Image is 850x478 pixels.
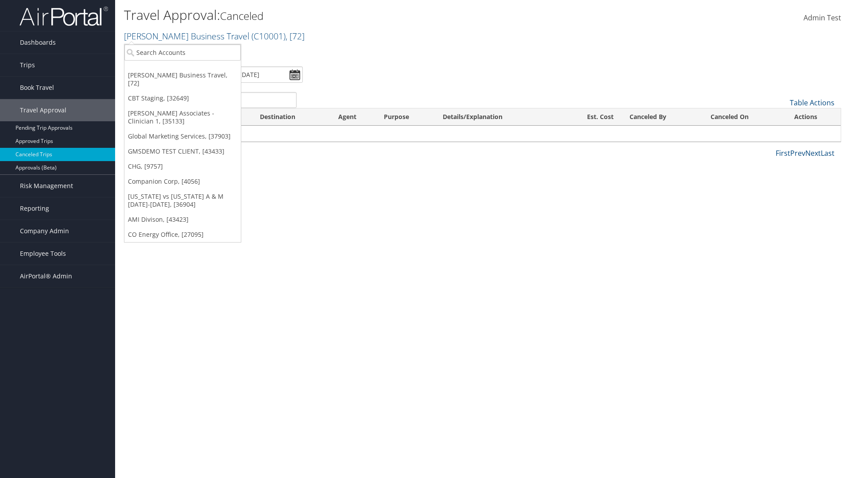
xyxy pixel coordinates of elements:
[124,189,241,212] a: [US_STATE] vs [US_STATE] A & M [DATE]-[DATE], [36904]
[20,197,49,220] span: Reporting
[124,126,841,142] td: No data available in table
[124,129,241,144] a: Global Marketing Services, [37903]
[124,91,241,106] a: CBT Staging, [32649]
[124,212,241,227] a: AMI Divison, [43423]
[330,108,376,126] th: Agent
[435,108,560,126] th: Details/Explanation
[220,8,263,23] small: Canceled
[124,174,241,189] a: Companion Corp, [4056]
[20,220,69,242] span: Company Admin
[20,99,66,121] span: Travel Approval
[804,13,841,23] span: Admin Test
[776,148,790,158] a: First
[124,68,241,91] a: [PERSON_NAME] Business Travel, [72]
[286,30,305,42] span: , [ 72 ]
[790,148,805,158] a: Prev
[20,243,66,265] span: Employee Tools
[805,148,821,158] a: Next
[20,54,35,76] span: Trips
[804,4,841,32] a: Admin Test
[124,144,241,159] a: GMSDEMO TEST CLIENT, [43433]
[376,108,435,126] th: Purpose
[20,31,56,54] span: Dashboards
[560,108,622,126] th: Est. Cost: activate to sort column ascending
[19,6,108,27] img: airportal-logo.png
[20,175,73,197] span: Risk Management
[622,108,703,126] th: Canceled By: activate to sort column ascending
[210,66,303,83] input: [DATE] - [DATE]
[124,106,241,129] a: [PERSON_NAME] Associates - Clinician 1, [35133]
[20,77,54,99] span: Book Travel
[790,98,835,108] a: Table Actions
[124,227,241,242] a: CO Energy Office, [27095]
[786,108,841,126] th: Actions
[20,265,72,287] span: AirPortal® Admin
[251,30,286,42] span: ( C10001 )
[821,148,835,158] a: Last
[124,159,241,174] a: CHG, [9757]
[124,6,602,24] h1: Travel Approval:
[252,108,330,126] th: Destination: activate to sort column ascending
[124,30,305,42] a: [PERSON_NAME] Business Travel
[703,108,786,126] th: Canceled On: activate to sort column ascending
[124,46,602,58] p: Filter:
[124,44,241,61] input: Search Accounts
